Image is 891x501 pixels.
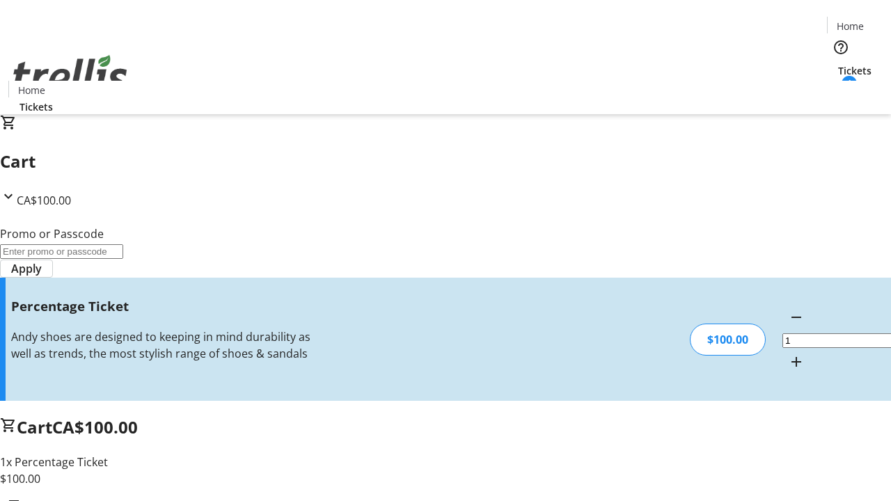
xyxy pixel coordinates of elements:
a: Tickets [8,100,64,114]
a: Tickets [827,63,883,78]
img: Orient E2E Organization xAzyWartfJ's Logo [8,40,132,109]
button: Cart [827,78,855,106]
span: Tickets [19,100,53,114]
h3: Percentage Ticket [11,296,315,316]
span: Home [18,83,45,97]
div: $100.00 [690,324,766,356]
button: Decrement by one [782,303,810,331]
span: CA$100.00 [17,193,71,208]
span: Tickets [838,63,872,78]
a: Home [9,83,54,97]
button: Help [827,33,855,61]
button: Increment by one [782,348,810,376]
div: Andy shoes are designed to keeping in mind durability as well as trends, the most stylish range o... [11,328,315,362]
span: Home [837,19,864,33]
span: Apply [11,260,42,277]
span: CA$100.00 [52,415,138,438]
a: Home [828,19,872,33]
